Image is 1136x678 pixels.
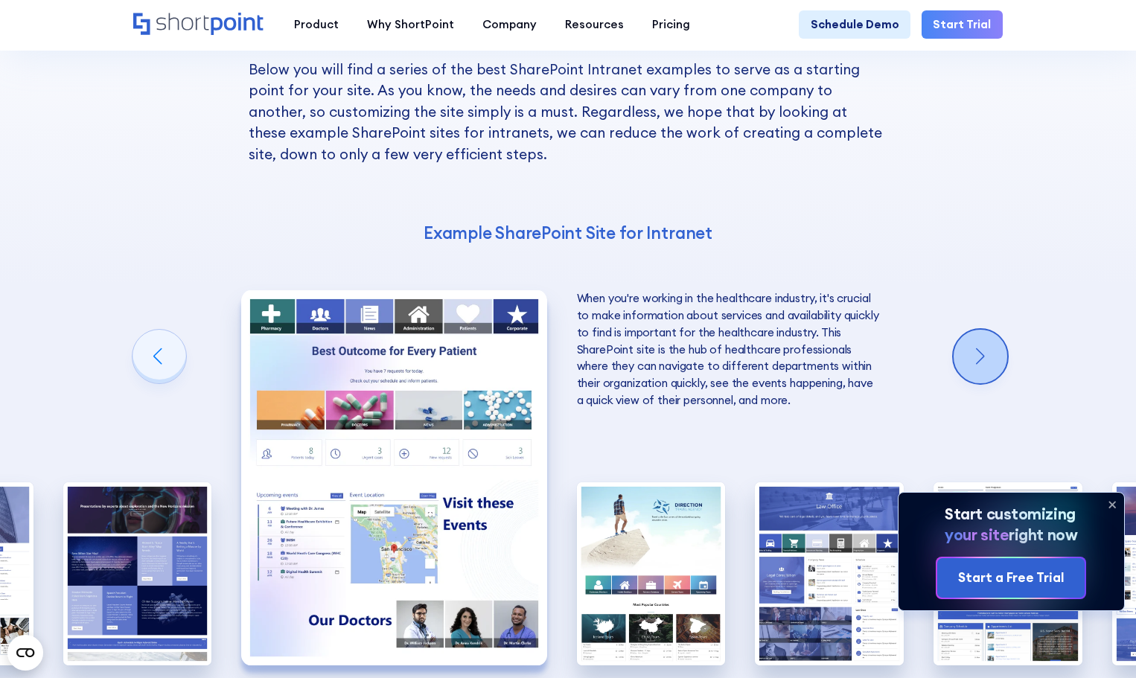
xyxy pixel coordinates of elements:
img: Best Intranet Example Healthcare [241,290,546,665]
a: Schedule Demo [799,10,910,39]
p: Below you will find a series of the best SharePoint Intranet examples to serve as a starting poin... [249,59,887,165]
div: Next slide [954,330,1007,383]
img: Intranet Page Example Legal [755,482,904,665]
div: Previous slide [133,330,186,383]
a: Start a Free Trial [937,558,1085,598]
a: Resources [551,10,638,39]
img: Intranet Site Example SharePoint Real Estate [934,482,1082,665]
div: 7 / 10 [577,482,726,665]
div: Start a Free Trial [958,569,1065,588]
a: Why ShortPoint [353,10,468,39]
a: Product [280,10,353,39]
div: 9 / 10 [934,482,1082,665]
a: Home [133,13,265,37]
div: Resources [565,16,624,33]
h4: Example SharePoint Site for Intranet [249,222,887,244]
div: Company [482,16,537,33]
div: Product [294,16,339,33]
a: Start Trial [922,10,1003,39]
a: Pricing [638,10,704,39]
div: Why ShortPoint [367,16,454,33]
button: Open CMP widget [7,635,43,671]
div: 5 / 10 [63,482,212,665]
img: Best SharePoint Intranet Example Technology [63,482,212,665]
p: When you're working in the healthcare industry, it's crucial to make information about services a... [577,290,882,409]
div: 8 / 10 [755,482,904,665]
div: 6 / 10 [241,290,546,665]
div: Pricing [652,16,690,33]
img: Best SharePoint Intranet Travel [577,482,726,665]
iframe: Chat Widget [1062,607,1136,678]
a: Company [468,10,551,39]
